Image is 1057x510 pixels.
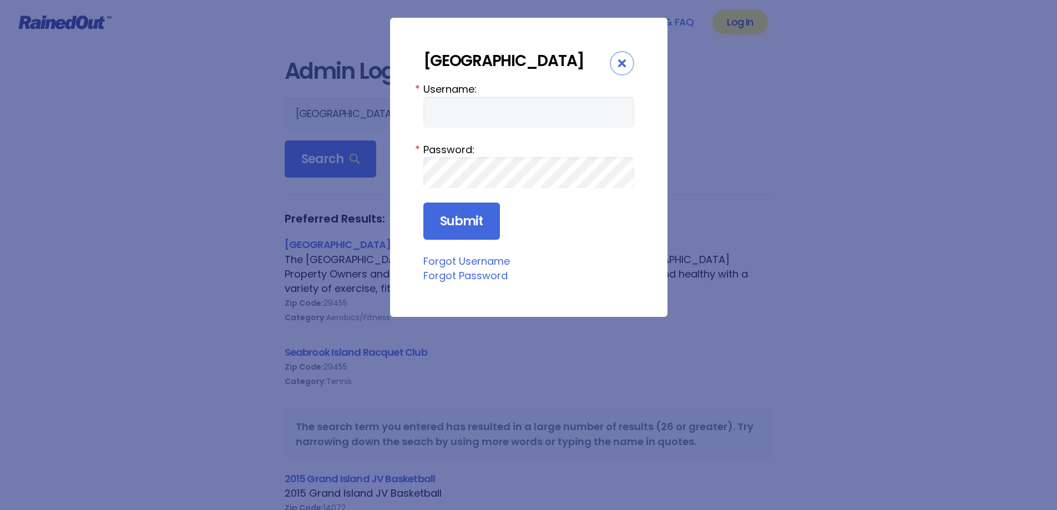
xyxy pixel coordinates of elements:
label: Username: [423,82,634,97]
label: Password: [423,142,634,157]
a: Forgot Password [423,269,508,282]
a: Forgot Username [423,254,510,268]
div: [GEOGRAPHIC_DATA] [423,51,610,70]
div: Close [610,51,634,75]
input: Submit [423,203,500,240]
